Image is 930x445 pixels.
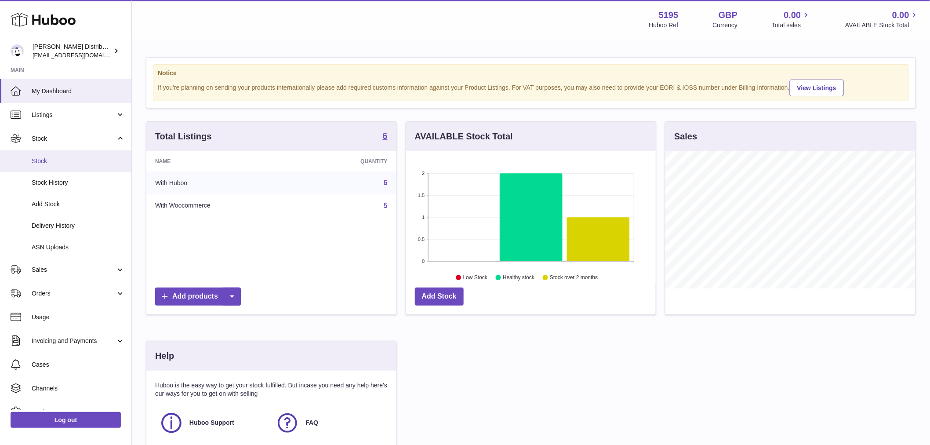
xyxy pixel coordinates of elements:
[155,381,388,398] p: Huboo is the easy way to get your stock fulfilled. But incase you need any help here's our ways f...
[11,44,24,58] img: mccormackdistr@gmail.com
[158,78,904,96] div: If you're planning on sending your products internationally please add required customs informati...
[146,194,302,217] td: With Woocommerce
[32,361,125,369] span: Cases
[32,313,125,321] span: Usage
[422,215,425,220] text: 1
[772,9,811,29] a: 0.00 Total sales
[32,135,116,143] span: Stock
[415,288,464,306] a: Add Stock
[384,179,388,186] a: 6
[383,131,388,142] a: 6
[32,384,125,393] span: Channels
[146,171,302,194] td: With Huboo
[674,131,697,142] h3: Sales
[503,275,535,281] text: Healthy stock
[32,243,125,252] span: ASN Uploads
[418,237,425,242] text: 0.5
[302,151,396,171] th: Quantity
[649,21,679,29] div: Huboo Ref
[719,9,737,21] strong: GBP
[32,266,116,274] span: Sales
[155,350,174,362] h3: Help
[422,171,425,176] text: 2
[845,9,919,29] a: 0.00 AVAILABLE Stock Total
[384,202,388,209] a: 5
[659,9,679,21] strong: 5195
[189,419,234,427] span: Huboo Support
[790,80,844,96] a: View Listings
[383,131,388,140] strong: 6
[32,289,116,298] span: Orders
[146,151,302,171] th: Name
[11,412,121,428] a: Log out
[463,275,488,281] text: Low Stock
[772,21,811,29] span: Total sales
[33,43,112,59] div: [PERSON_NAME] Distribution
[550,275,598,281] text: Stock over 2 months
[418,193,425,198] text: 1.5
[845,21,919,29] span: AVAILABLE Stock Total
[892,9,909,21] span: 0.00
[32,157,125,165] span: Stock
[32,87,125,95] span: My Dashboard
[32,408,125,416] span: Settings
[422,259,425,264] text: 0
[32,222,125,230] span: Delivery History
[33,51,129,58] span: [EMAIL_ADDRESS][DOMAIN_NAME]
[276,411,383,435] a: FAQ
[155,131,212,142] h3: Total Listings
[158,69,904,77] strong: Notice
[305,419,318,427] span: FAQ
[155,288,241,306] a: Add products
[32,111,116,119] span: Listings
[32,179,125,187] span: Stock History
[32,200,125,208] span: Add Stock
[415,131,513,142] h3: AVAILABLE Stock Total
[32,337,116,345] span: Invoicing and Payments
[784,9,801,21] span: 0.00
[713,21,738,29] div: Currency
[160,411,267,435] a: Huboo Support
